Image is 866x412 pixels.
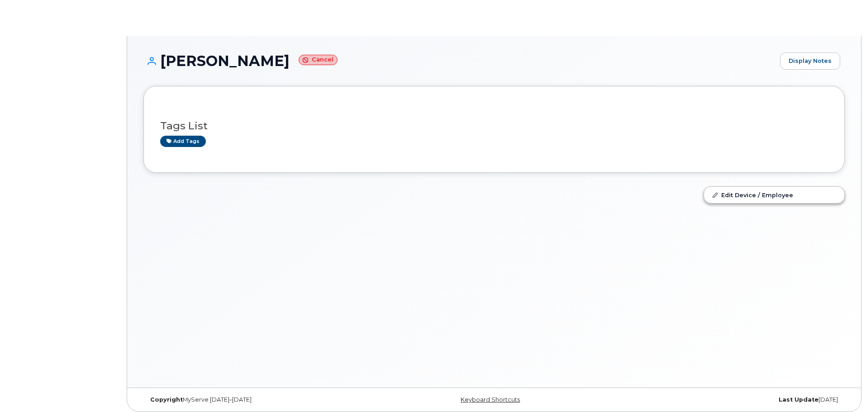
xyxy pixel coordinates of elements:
small: Cancel [299,55,338,65]
strong: Copyright [150,396,183,403]
a: Keyboard Shortcuts [461,396,520,403]
div: [DATE] [611,396,845,403]
h1: [PERSON_NAME] [143,53,776,69]
h3: Tags List [160,120,828,132]
a: Add tags [160,136,206,147]
a: Edit Device / Employee [704,187,844,203]
strong: Last Update [779,396,818,403]
div: MyServe [DATE]–[DATE] [143,396,377,403]
a: Display Notes [780,52,840,70]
